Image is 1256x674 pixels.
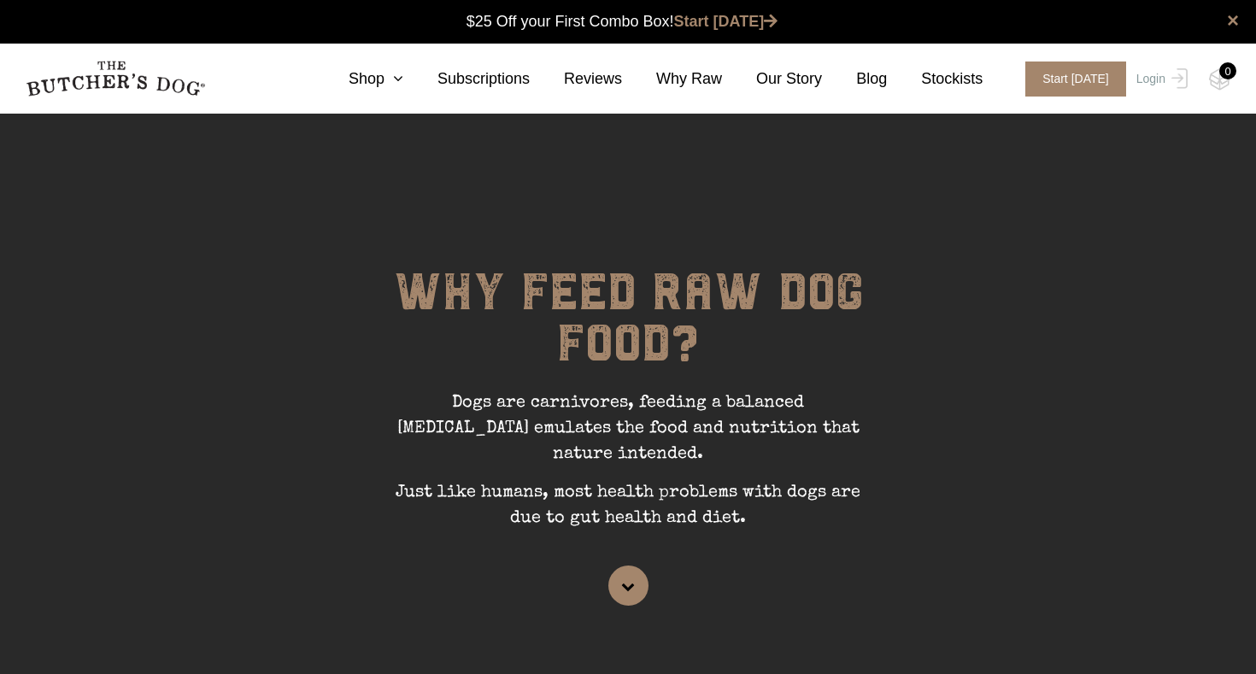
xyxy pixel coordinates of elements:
a: Start [DATE] [674,13,778,30]
a: Shop [314,67,403,91]
p: Dogs are carnivores, feeding a balanced [MEDICAL_DATA] emulates the food and nutrition that natur... [372,390,884,480]
a: Login [1132,62,1188,97]
h1: WHY FEED RAW DOG FOOD? [372,267,884,390]
img: TBD_Cart-Empty.png [1209,68,1230,91]
a: Start [DATE] [1008,62,1132,97]
a: Reviews [530,67,622,91]
a: Stockists [887,67,983,91]
a: Blog [822,67,887,91]
a: close [1227,10,1239,31]
a: Subscriptions [403,67,530,91]
a: Our Story [722,67,822,91]
div: 0 [1219,62,1236,79]
span: Start [DATE] [1025,62,1126,97]
p: Just like humans, most health problems with dogs are due to gut health and diet. [372,480,884,544]
a: Why Raw [622,67,722,91]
